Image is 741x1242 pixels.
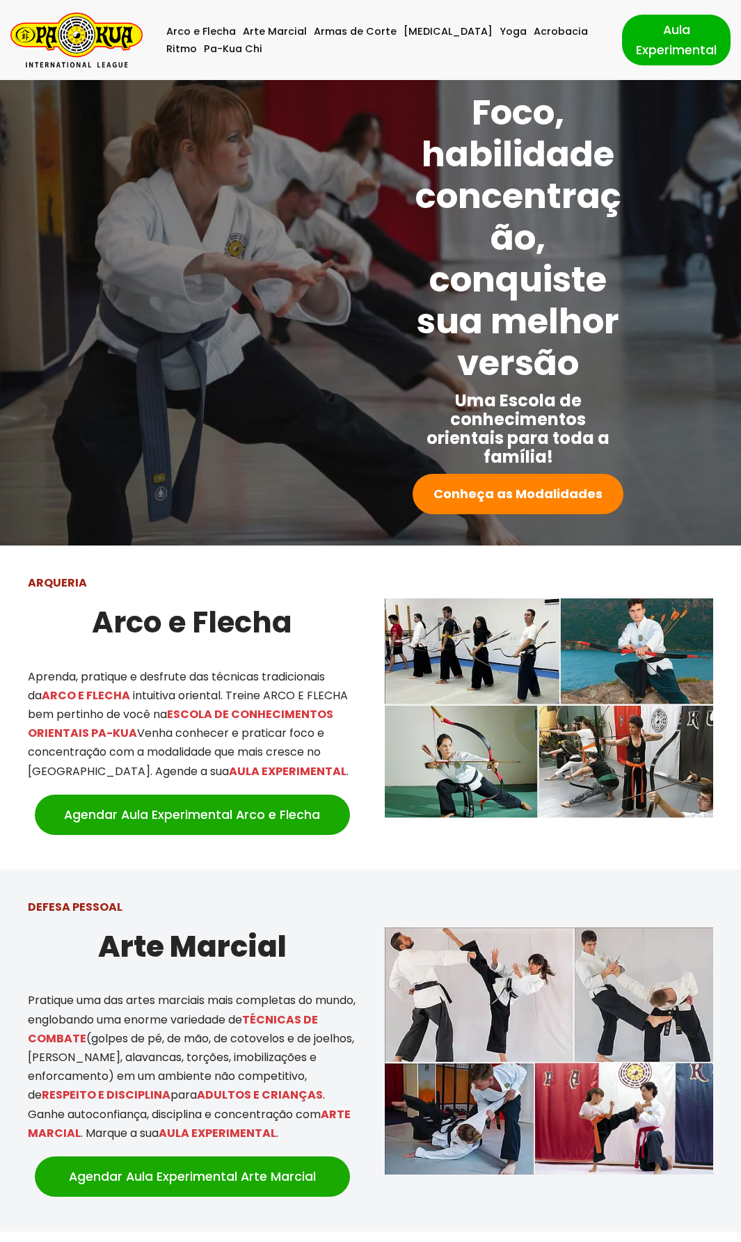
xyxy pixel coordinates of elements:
a: Arte Marcial [243,23,307,40]
a: Conheça as Modalidades [413,474,623,515]
strong: Arco e Flecha [92,602,292,643]
mark: TÉCNICAS DE COMBATE [28,1012,318,1046]
a: Ritmo [166,40,197,58]
a: Pa-Kua Brasil Uma Escola de conhecimentos orientais para toda a família. Foco, habilidade concent... [10,13,143,67]
p: Aprenda, pratique e desfrute das técnicas tradicionais da intuitiva oriental. Treine ARCO E FLECH... [28,667,357,781]
strong: DEFESA PESSOAL [28,899,122,915]
strong: Foco, habilidade concentração, conquiste sua melhor versão [415,88,621,388]
h2: Arte Marcial [28,923,357,970]
mark: ESCOLA DE CONHECIMENTOS ORIENTAIS PA-KUA [28,706,333,741]
strong: ARQUERIA [28,575,87,591]
a: Arco e Flecha [166,23,236,40]
mark: ARCO E FLECHA [42,687,130,703]
div: Menu primário [164,23,601,58]
a: Acrobacia [534,23,588,40]
mark: AULA EXPERIMENTAL [229,763,346,779]
mark: AULA EXPERIMENTAL [159,1125,276,1141]
a: Agendar Aula Experimental Arte Marcial [35,1156,350,1197]
p: Pratique uma das artes marciais mais completas do mundo, englobando uma enorme variedade de (golp... [28,991,357,1143]
mark: ADULTOS E CRIANÇAS [197,1087,323,1103]
strong: Conheça as Modalidades [433,485,603,502]
a: Yoga [500,23,527,40]
a: Aula Experimental [622,15,731,65]
a: Armas de Corte [314,23,397,40]
a: [MEDICAL_DATA] [404,23,493,40]
a: Agendar Aula Experimental Arco e Flecha [35,795,350,835]
mark: ARTE MARCIAL [28,1106,351,1141]
strong: Uma Escola de conhecimentos orientais para toda a família! [427,389,609,469]
a: Pa-Kua Chi [204,40,262,58]
mark: RESPEITO E DISCIPLINA [42,1087,170,1103]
